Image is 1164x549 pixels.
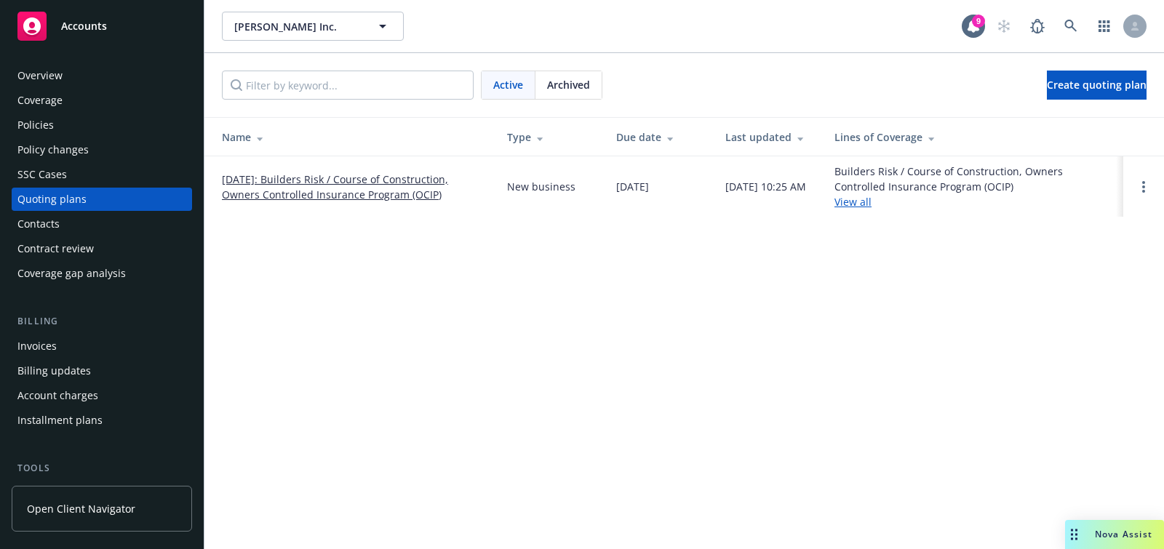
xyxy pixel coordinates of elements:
[12,212,192,236] a: Contacts
[17,212,60,236] div: Contacts
[27,501,135,516] span: Open Client Navigator
[61,20,107,32] span: Accounts
[1065,520,1164,549] button: Nova Assist
[12,138,192,161] a: Policy changes
[12,89,192,112] a: Coverage
[12,6,192,47] a: Accounts
[12,163,192,186] a: SSC Cases
[17,64,63,87] div: Overview
[1023,12,1052,41] a: Report a Bug
[834,129,1112,145] div: Lines of Coverage
[17,384,98,407] div: Account charges
[17,113,54,137] div: Policies
[17,89,63,112] div: Coverage
[1056,12,1085,41] a: Search
[507,129,593,145] div: Type
[12,461,192,476] div: Tools
[507,179,575,194] div: New business
[834,164,1112,209] div: Builders Risk / Course of Construction, Owners Controlled Insurance Program (OCIP)
[222,71,474,100] input: Filter by keyword...
[234,19,360,34] span: [PERSON_NAME] Inc.
[1065,520,1083,549] div: Drag to move
[1090,12,1119,41] a: Switch app
[493,77,523,92] span: Active
[1047,71,1147,100] a: Create quoting plan
[725,179,806,194] div: [DATE] 10:25 AM
[12,409,192,432] a: Installment plans
[12,359,192,382] a: Billing updates
[12,314,192,329] div: Billing
[12,262,192,285] a: Coverage gap analysis
[547,77,590,92] span: Archived
[12,334,192,358] a: Invoices
[12,113,192,137] a: Policies
[17,237,94,260] div: Contract review
[17,163,67,186] div: SSC Cases
[12,237,192,260] a: Contract review
[834,195,872,209] a: View all
[222,129,484,145] div: Name
[616,179,649,194] div: [DATE]
[12,384,192,407] a: Account charges
[17,262,126,285] div: Coverage gap analysis
[17,188,87,211] div: Quoting plans
[12,188,192,211] a: Quoting plans
[972,15,985,28] div: 9
[725,129,811,145] div: Last updated
[222,12,404,41] button: [PERSON_NAME] Inc.
[17,409,103,432] div: Installment plans
[616,129,702,145] div: Due date
[17,359,91,382] div: Billing updates
[12,64,192,87] a: Overview
[17,138,89,161] div: Policy changes
[1095,528,1152,540] span: Nova Assist
[1047,78,1147,92] span: Create quoting plan
[1135,178,1152,196] a: Open options
[222,172,484,202] a: [DATE]: Builders Risk / Course of Construction, Owners Controlled Insurance Program (OCIP)
[989,12,1018,41] a: Start snowing
[17,334,57,358] div: Invoices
